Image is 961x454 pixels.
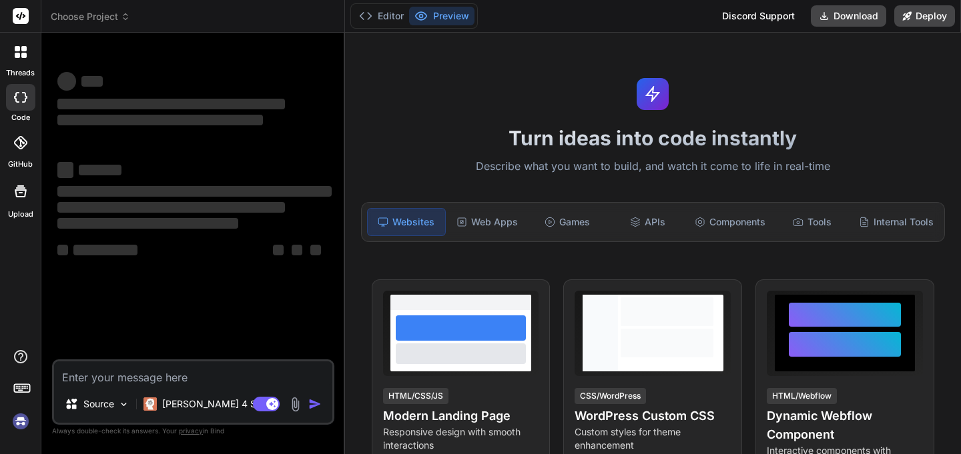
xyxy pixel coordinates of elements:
[8,209,33,220] label: Upload
[73,245,137,255] span: ‌
[689,208,771,236] div: Components
[51,10,130,23] span: Choose Project
[854,208,939,236] div: Internal Tools
[57,72,76,91] span: ‌
[11,112,30,123] label: code
[353,126,953,150] h1: Turn ideas into code instantly
[162,397,262,411] p: [PERSON_NAME] 4 S..
[714,5,803,27] div: Discord Support
[448,208,526,236] div: Web Apps
[57,115,263,125] span: ‌
[57,162,73,178] span: ‌
[609,208,686,236] div: APIs
[9,410,32,433] img: signin
[273,245,284,255] span: ‌
[383,407,539,425] h4: Modern Landing Page
[57,245,68,255] span: ‌
[529,208,606,236] div: Games
[409,7,474,25] button: Preview
[767,388,837,404] div: HTML/Webflow
[8,159,33,170] label: GitHub
[57,186,332,197] span: ‌
[310,245,321,255] span: ‌
[143,397,157,411] img: Claude 4 Sonnet
[83,397,114,411] p: Source
[811,5,886,27] button: Download
[79,165,121,175] span: ‌
[52,425,334,437] p: Always double-check its answers. Your in Bind
[383,388,448,404] div: HTML/CSS/JS
[354,7,409,25] button: Editor
[57,99,285,109] span: ‌
[57,202,285,213] span: ‌
[57,218,238,229] span: ‌
[292,245,302,255] span: ‌
[383,425,539,452] p: Responsive design with smooth interactions
[894,5,955,27] button: Deploy
[353,158,953,175] p: Describe what you want to build, and watch it come to life in real-time
[6,67,35,79] label: threads
[575,407,731,425] h4: WordPress Custom CSS
[179,427,203,435] span: privacy
[575,425,731,452] p: Custom styles for theme enhancement
[81,76,103,87] span: ‌
[288,397,303,412] img: attachment
[767,407,923,444] h4: Dynamic Webflow Component
[367,208,446,236] div: Websites
[118,399,129,410] img: Pick Models
[773,208,851,236] div: Tools
[308,397,322,411] img: icon
[575,388,646,404] div: CSS/WordPress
